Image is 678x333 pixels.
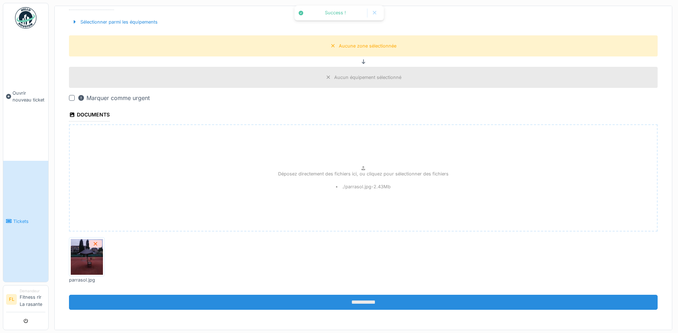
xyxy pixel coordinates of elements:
[336,183,391,190] li: ./parrasol.jpg - 2.43 Mb
[20,288,45,310] li: Fitness rlr La rasante
[307,10,363,16] div: Success !
[3,33,48,161] a: Ouvrir nouveau ticket
[6,294,17,305] li: FL
[334,74,401,81] div: Aucun équipement sélectionné
[278,170,449,177] p: Déposez directement des fichiers ici, ou cliquez pour sélectionner des fichiers
[339,43,396,49] div: Aucune zone sélectionnée
[20,288,45,294] div: Demandeur
[3,161,48,282] a: Tickets
[69,17,160,27] div: Sélectionner parmi les équipements
[78,94,150,102] div: Marquer comme urgent
[13,90,45,103] span: Ouvrir nouveau ticket
[15,7,36,29] img: Badge_color-CXgf-gQk.svg
[71,239,103,275] img: fn91iu3uapfu5ioz7lwxvfse56dn
[13,218,45,225] span: Tickets
[69,277,105,283] div: parrasol.jpg
[69,109,110,121] div: Documents
[6,288,45,312] a: FL DemandeurFitness rlr La rasante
